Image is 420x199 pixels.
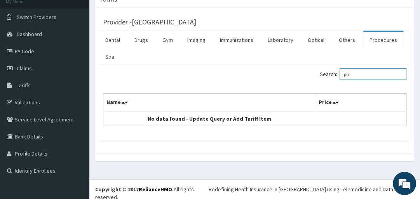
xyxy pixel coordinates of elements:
span: Tariffs [17,82,31,89]
span: Switch Providers [17,14,56,21]
a: Dental [99,32,126,48]
a: Optical [301,32,331,48]
a: Imaging [181,32,212,48]
textarea: Type your message and hit 'Enter' [4,124,148,151]
th: Name [103,94,315,112]
label: Search: [320,68,406,80]
span: Dashboard [17,31,42,38]
a: Spa [99,48,120,65]
span: Claims [17,65,32,72]
th: Price [315,94,406,112]
img: d_794563401_company_1708531726252_794563401 [14,39,31,58]
div: Minimize live chat window [127,4,146,22]
span: We're online! [45,54,107,132]
strong: Copyright © 2017 . [95,186,174,193]
div: Chat with us now [40,43,131,54]
input: Search: [340,68,406,80]
a: Laboratory [261,32,300,48]
a: RelianceHMO [139,186,172,193]
a: Gym [156,32,179,48]
a: Drugs [128,32,154,48]
h3: Provider - [GEOGRAPHIC_DATA] [103,19,196,26]
a: Immunizations [214,32,260,48]
a: Others [333,32,361,48]
a: Procedures [363,32,403,48]
div: Redefining Heath Insurance in [GEOGRAPHIC_DATA] using Telemedicine and Data Science! [209,185,414,193]
td: No data found - Update Query or Add Tariff Item [103,111,315,126]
